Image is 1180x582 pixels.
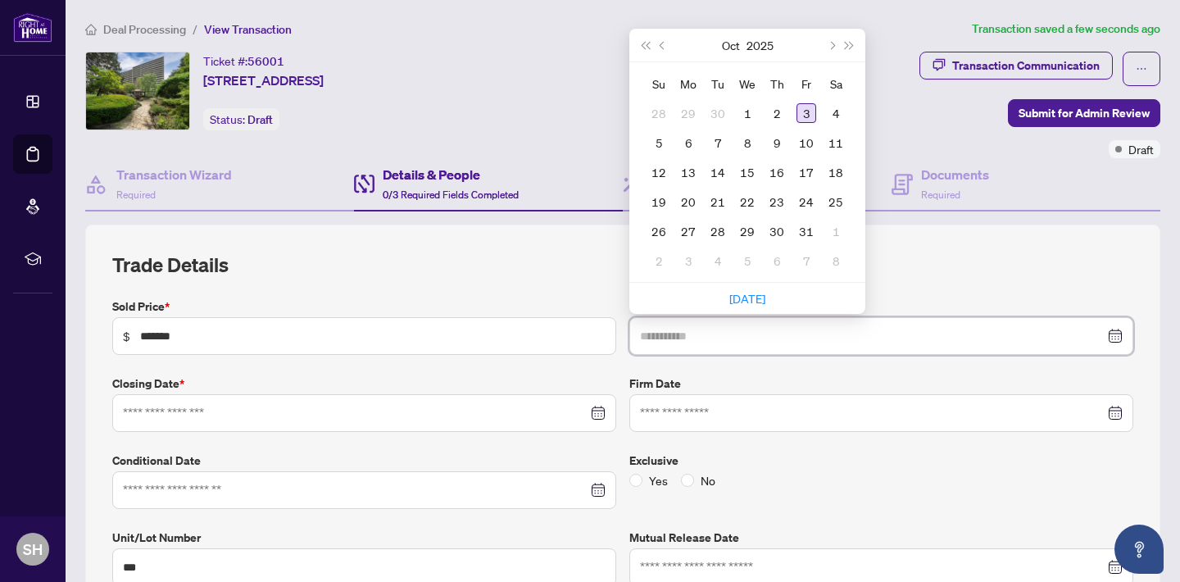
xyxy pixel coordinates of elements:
[708,162,728,182] div: 14
[822,29,840,61] button: Next month (PageDown)
[644,69,674,98] th: Su
[821,216,851,246] td: 2025-11-01
[767,133,787,152] div: 9
[737,192,757,211] div: 22
[644,187,674,216] td: 2025-10-19
[792,98,821,128] td: 2025-10-03
[821,69,851,98] th: Sa
[203,52,284,70] div: Ticket #:
[708,133,728,152] div: 7
[703,216,733,246] td: 2025-10-28
[792,246,821,275] td: 2025-11-07
[919,52,1113,80] button: Transaction Communication
[1008,99,1160,127] button: Submit for Admin Review
[821,187,851,216] td: 2025-10-25
[826,221,846,241] div: 1
[644,246,674,275] td: 2025-11-02
[762,157,792,187] td: 2025-10-16
[674,128,703,157] td: 2025-10-06
[737,162,757,182] div: 15
[921,189,960,201] span: Required
[116,189,156,201] span: Required
[649,162,669,182] div: 12
[762,216,792,246] td: 2025-10-30
[247,112,273,127] span: Draft
[792,187,821,216] td: 2025-10-24
[733,187,762,216] td: 2025-10-22
[193,20,197,39] li: /
[649,192,669,211] div: 19
[767,162,787,182] div: 16
[116,165,232,184] h4: Transaction Wizard
[674,69,703,98] th: Mo
[821,246,851,275] td: 2025-11-08
[821,98,851,128] td: 2025-10-04
[644,216,674,246] td: 2025-10-26
[796,133,816,152] div: 10
[767,192,787,211] div: 23
[733,98,762,128] td: 2025-10-01
[767,221,787,241] div: 30
[703,187,733,216] td: 2025-10-21
[796,103,816,123] div: 3
[762,98,792,128] td: 2025-10-02
[629,452,1133,470] label: Exclusive
[694,471,722,489] span: No
[796,251,816,271] div: 7
[826,192,846,211] div: 25
[841,29,859,61] button: Next year (Control + right)
[636,29,654,61] button: Last year (Control + left)
[733,216,762,246] td: 2025-10-29
[649,103,669,123] div: 28
[952,52,1100,79] div: Transaction Communication
[972,20,1160,39] article: Transaction saved a few seconds ago
[737,133,757,152] div: 8
[674,216,703,246] td: 2025-10-27
[737,221,757,241] div: 29
[674,157,703,187] td: 2025-10-13
[112,375,616,393] label: Closing Date
[678,221,698,241] div: 27
[642,471,674,489] span: Yes
[708,103,728,123] div: 30
[762,69,792,98] th: Th
[649,251,669,271] div: 2
[826,162,846,182] div: 18
[629,298,1133,316] label: Offer Date
[654,29,672,61] button: Previous month (PageUp)
[737,103,757,123] div: 1
[112,252,1133,278] h2: Trade Details
[1136,63,1147,75] span: ellipsis
[733,128,762,157] td: 2025-10-08
[203,108,279,130] div: Status:
[703,157,733,187] td: 2025-10-14
[674,98,703,128] td: 2025-09-29
[383,189,519,201] span: 0/3 Required Fields Completed
[921,165,989,184] h4: Documents
[1114,525,1164,574] button: Open asap
[708,192,728,211] div: 21
[792,157,821,187] td: 2025-10-17
[644,157,674,187] td: 2025-10-12
[703,246,733,275] td: 2025-11-04
[796,192,816,211] div: 24
[203,70,324,90] span: [STREET_ADDRESS]
[112,452,616,470] label: Conditional Date
[792,128,821,157] td: 2025-10-10
[733,157,762,187] td: 2025-10-15
[821,157,851,187] td: 2025-10-18
[737,251,757,271] div: 5
[796,162,816,182] div: 17
[1128,140,1154,158] span: Draft
[678,192,698,211] div: 20
[767,251,787,271] div: 6
[703,69,733,98] th: Tu
[383,165,519,184] h4: Details & People
[644,128,674,157] td: 2025-10-05
[826,103,846,123] div: 4
[762,187,792,216] td: 2025-10-23
[629,375,1133,393] label: Firm Date
[629,529,1133,547] label: Mutual Release Date
[792,216,821,246] td: 2025-10-31
[678,251,698,271] div: 3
